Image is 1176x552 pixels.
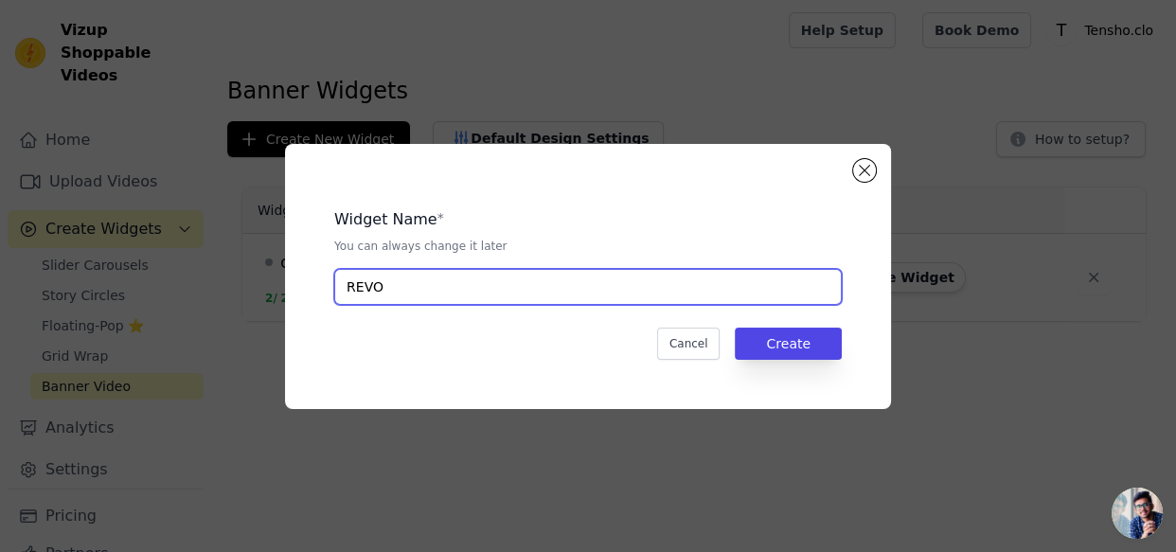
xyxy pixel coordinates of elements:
[853,159,876,182] button: Close modal
[334,208,437,231] legend: Widget Name
[1112,488,1163,539] a: Open chat
[735,328,842,360] button: Create
[334,239,842,254] p: You can always change it later
[657,328,721,360] button: Cancel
